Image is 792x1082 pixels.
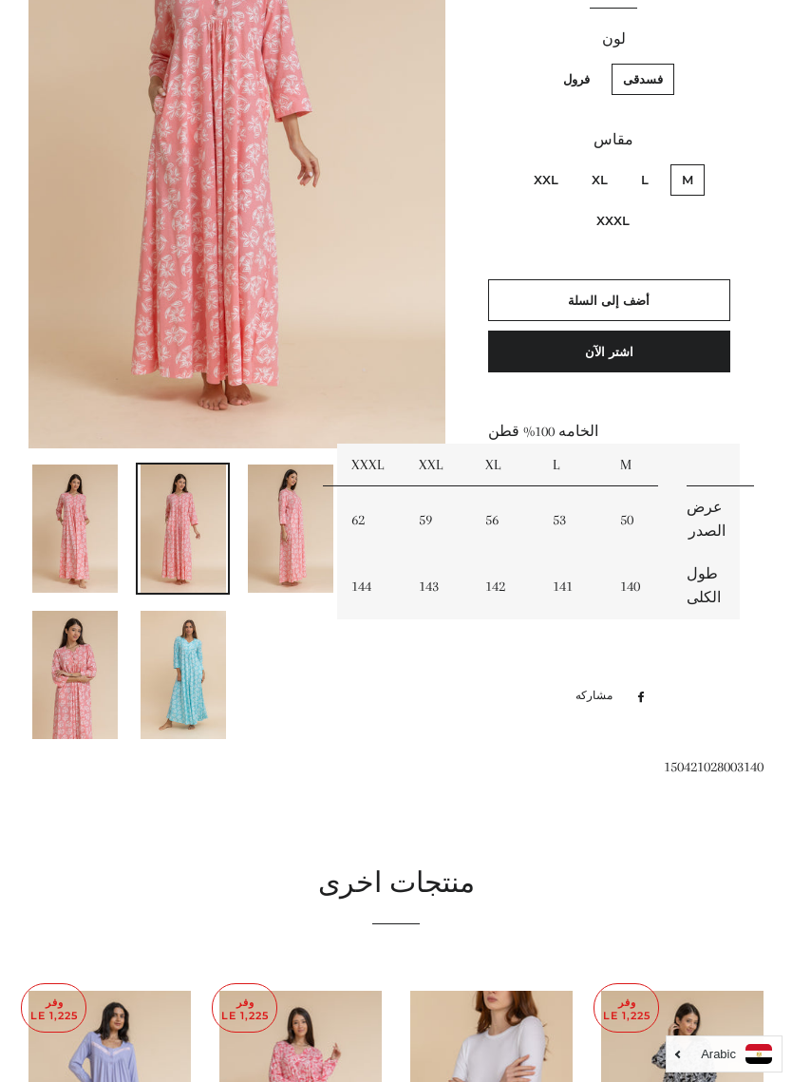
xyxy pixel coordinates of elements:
[672,553,740,619] td: طول الكلى
[580,164,619,196] label: XL
[22,984,85,1033] p: وفر LE 1,225
[471,444,538,486] td: XL
[488,28,740,51] label: لون
[538,553,606,619] td: 141
[32,465,118,593] img: تحميل الصورة في عارض المعرض ، قميص نوم ملك
[405,486,472,553] td: 59
[672,486,740,553] td: عرض الصدر
[606,444,673,486] td: M
[471,553,538,619] td: 142
[664,758,764,775] span: 150421028003140
[471,486,538,553] td: 56
[594,984,658,1033] p: وفر LE 1,225
[248,465,333,593] img: تحميل الصورة في عارض المعرض ، قميص نوم ملك
[538,444,606,486] td: L
[575,686,622,707] span: مشاركه
[568,293,650,308] span: أضف إلى السلة
[32,611,118,739] img: تحميل الصورة في عارض المعرض ، قميص نوم ملك
[337,486,405,553] td: 62
[337,553,405,619] td: 144
[585,205,641,237] label: XXXL
[488,420,740,667] div: الخامه 100% قطن
[141,611,226,739] img: تحميل الصورة في عارض المعرض ، قميص نوم ملك
[612,64,674,95] label: فسدقى
[522,164,570,196] label: XXL
[337,444,405,486] td: XXXL
[670,164,705,196] label: M
[488,331,730,372] button: اشتر الآن
[488,128,740,152] label: مقاس
[676,1044,772,1064] a: Arabic
[630,164,660,196] label: L
[213,984,276,1033] p: وفر LE 1,225
[552,64,601,95] label: فرول
[701,1048,736,1060] i: Arabic
[488,279,730,321] button: أضف إلى السلة
[538,486,606,553] td: 53
[405,444,472,486] td: XXL
[606,486,673,553] td: 50
[28,864,764,904] h2: منتجات اخرى
[606,553,673,619] td: 140
[141,465,226,593] img: تحميل الصورة في عارض المعرض ، قميص نوم ملك
[405,553,472,619] td: 143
